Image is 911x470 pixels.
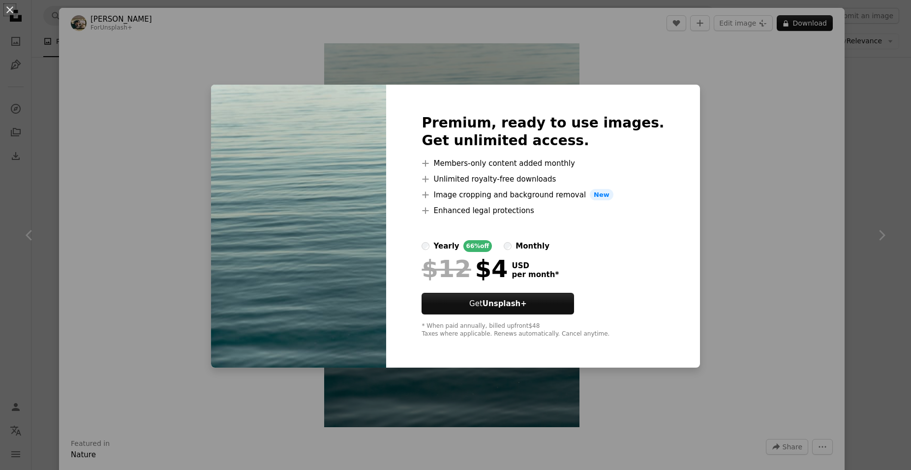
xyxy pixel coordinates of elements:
[422,114,664,150] h2: Premium, ready to use images. Get unlimited access.
[211,85,386,368] img: premium_photo-1682603118448-7099da61552a
[512,270,559,279] span: per month *
[463,240,492,252] div: 66% off
[422,322,664,338] div: * When paid annually, billed upfront $48 Taxes where applicable. Renews automatically. Cancel any...
[483,299,527,308] strong: Unsplash+
[422,205,664,217] li: Enhanced legal protections
[422,256,508,282] div: $4
[433,240,459,252] div: yearly
[590,189,613,201] span: New
[422,173,664,185] li: Unlimited royalty-free downloads
[422,242,429,250] input: yearly66%off
[422,256,471,282] span: $12
[422,157,664,169] li: Members-only content added monthly
[516,240,549,252] div: monthly
[512,261,559,270] span: USD
[504,242,512,250] input: monthly
[422,293,574,314] button: GetUnsplash+
[422,189,664,201] li: Image cropping and background removal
